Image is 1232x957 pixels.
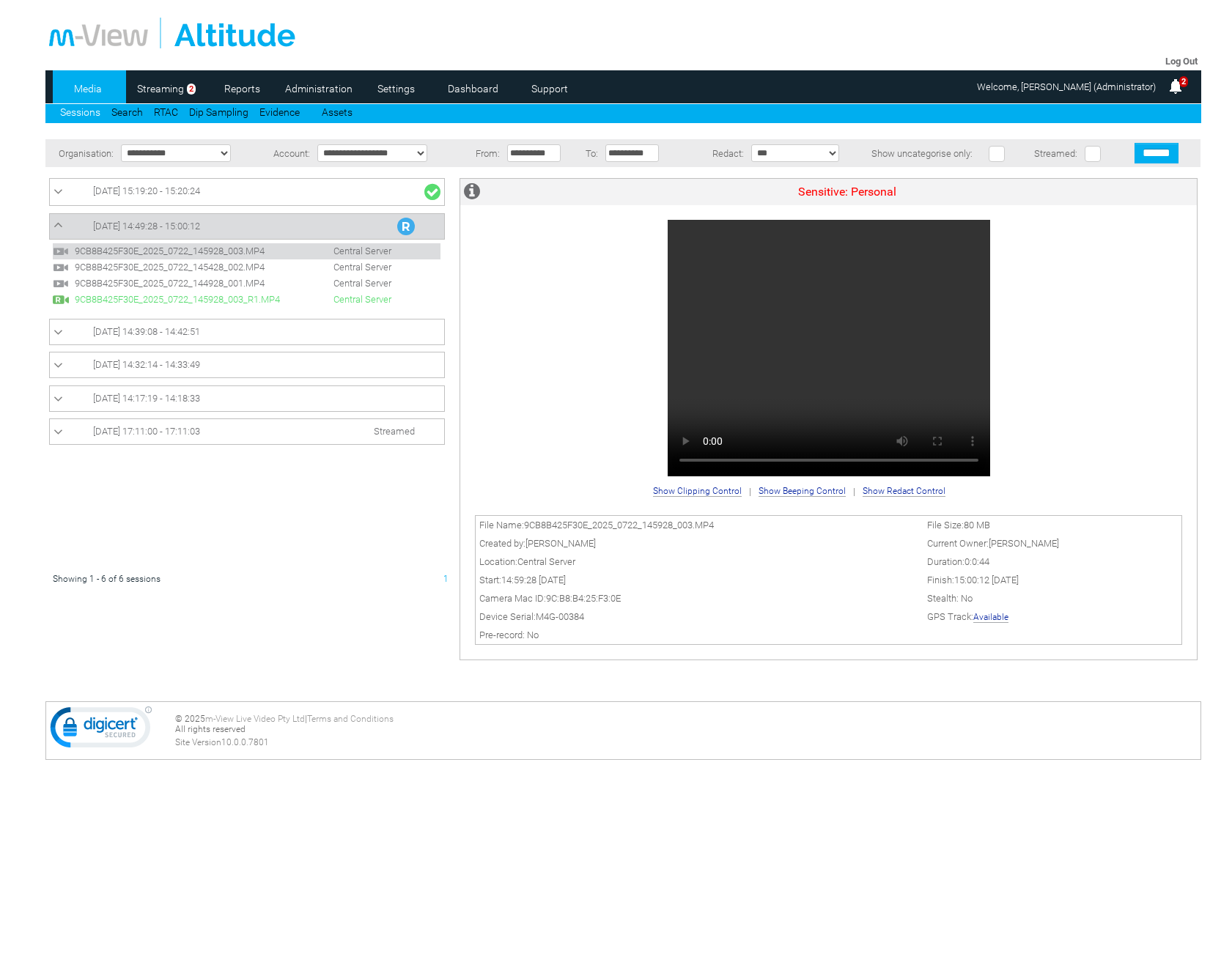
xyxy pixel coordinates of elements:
[989,538,1059,549] span: [PERSON_NAME]
[53,261,399,272] a: 9CB8B425F30E_2025_0722_145428_002.MP4 Central Server
[923,571,1182,589] td: Finish:
[923,534,1182,553] td: Current Owner:
[475,589,923,607] td: Camera Mac ID:
[71,245,295,256] span: 9CB8B425F30E_2025_0722_145928_003.MP4
[93,359,200,370] span: [DATE] 14:32:14 - 14:33:49
[54,390,440,407] a: [DATE] 14:17:19 - 14:18:33
[322,106,353,118] a: Assets
[653,486,742,497] span: Show Clipping Control
[187,84,196,95] span: 2
[443,574,449,584] span: 1
[54,182,440,202] a: [DATE] 15:19:20 - 15:20:24
[53,243,69,259] img: video24.svg
[154,106,178,118] a: RTAC
[749,486,751,497] span: |
[475,553,923,571] td: Location:
[438,78,509,100] a: Dashboard
[93,185,200,196] span: [DATE] 15:19:20 - 15:20:24
[1167,78,1184,95] img: bell25.png
[111,106,143,118] a: Search
[497,179,1198,205] td: Sensitive: Personal
[1165,56,1198,67] a: Log Out
[973,612,1008,623] a: Available
[297,278,399,289] span: Central Server
[977,81,1156,92] span: Welcome, [PERSON_NAME] (Administrator)
[60,106,100,118] a: Sessions
[954,574,1019,585] span: 15:00:12 [DATE]
[175,737,1198,747] div: Site Version
[524,520,714,531] span: 9CB8B425F30E_2025_0722_145928_003.MP4
[297,294,399,305] span: Central Server
[517,556,575,567] span: Central Server
[475,607,923,626] td: Device Serial:
[205,714,305,724] a: m-View Live Video Pty Ltd
[501,574,566,585] span: 14:59:28 [DATE]
[221,737,269,747] span: 10.0.0.7801
[863,486,945,497] span: Show Redact Control
[284,78,355,100] a: Administration
[53,277,399,288] a: 9CB8B425F30E_2025_0722_144928_001.MP4 Central Server
[71,262,295,273] span: 9CB8B425F30E_2025_0722_145428_002.MP4
[361,78,432,100] a: Settings
[374,426,415,437] span: Streamed
[759,486,846,497] span: Show Beeping Control
[71,278,295,289] span: 9CB8B425F30E_2025_0722_144928_001.MP4
[53,574,161,584] span: Showing 1 - 6 of 6 sessions
[53,292,69,308] img: R_Complete.svg
[871,148,973,159] span: Show uncategorise only:
[53,276,69,292] img: video24.svg
[50,706,152,755] img: DigiCert Secured Site Seal
[93,426,200,437] span: [DATE] 17:11:00 - 17:11:03
[45,139,117,167] td: Organisation:
[923,515,1182,534] td: File Size:
[297,245,399,256] span: Central Server
[479,629,525,640] span: Pre-record:
[397,218,415,235] img: R_Indication.svg
[259,139,313,167] td: Account:
[207,78,278,100] a: Reports
[54,323,440,341] a: [DATE] 14:39:08 - 14:42:51
[1179,76,1188,87] span: 2
[927,593,959,604] span: Stealth:
[475,534,923,553] td: Created by:
[53,78,124,100] a: Media
[53,245,399,256] a: 9CB8B425F30E_2025_0722_145928_003.MP4 Central Server
[53,259,69,276] img: video24.svg
[307,714,394,724] a: Terms and Conditions
[93,326,200,337] span: [DATE] 14:39:08 - 14:42:51
[475,571,923,589] td: Start:
[578,139,602,167] td: To:
[54,218,440,235] a: [DATE] 14:49:28 - 15:00:12
[189,106,248,118] a: Dip Sampling
[676,139,748,167] td: Redact:
[71,294,295,305] span: 9CB8B425F30E_2025_0722_145928_003_R1.MP4
[297,262,399,273] span: Central Server
[546,593,621,604] span: 9C:B8:B4:25:F3:0E
[175,714,1198,747] div: © 2025 | All rights reserved
[54,356,440,374] a: [DATE] 14:32:14 - 14:33:49
[93,393,200,404] span: [DATE] 14:17:19 - 14:18:33
[130,78,192,100] a: Streaming
[525,538,596,549] span: [PERSON_NAME]
[923,607,1182,626] td: GPS Track:
[923,553,1182,571] td: Duration:
[964,520,990,531] span: 80 MB
[853,486,855,497] span: |
[536,611,584,622] span: M4G-00384
[465,139,504,167] td: From:
[259,106,300,118] a: Evidence
[54,423,440,440] a: [DATE] 17:11:00 - 17:11:03
[1034,148,1077,159] span: Streamed:
[514,78,586,100] a: Support
[964,556,989,567] span: 0:0:44
[527,629,539,640] span: No
[475,515,923,534] td: File Name:
[93,221,200,232] span: [DATE] 14:49:28 - 15:00:12
[961,593,973,604] span: No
